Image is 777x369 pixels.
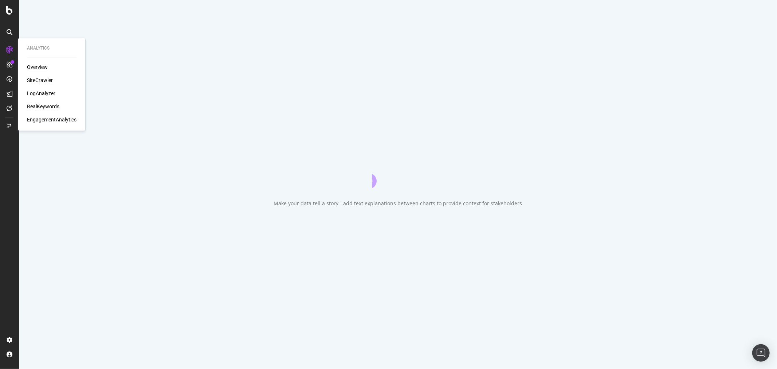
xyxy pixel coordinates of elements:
div: Open Intercom Messenger [752,344,770,362]
a: Overview [27,64,48,71]
a: SiteCrawler [27,77,53,84]
div: Make your data tell a story - add text explanations between charts to provide context for stakeho... [274,200,522,207]
div: Analytics [27,45,76,51]
a: LogAnalyzer [27,90,55,97]
div: animation [372,162,424,188]
a: EngagementAnalytics [27,116,76,124]
a: RealKeywords [27,103,59,110]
